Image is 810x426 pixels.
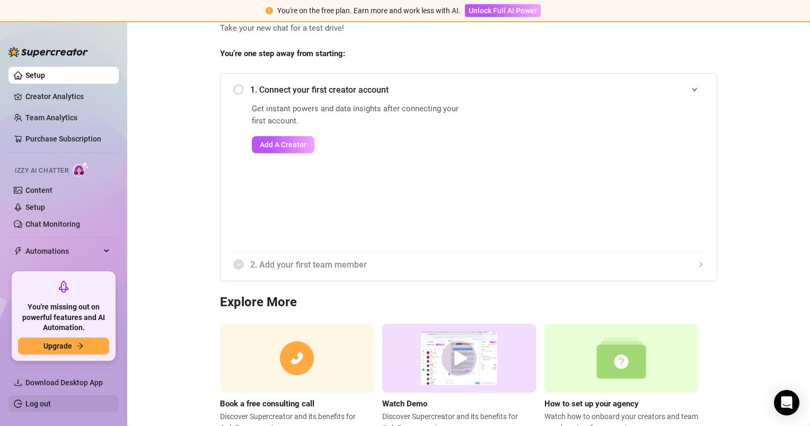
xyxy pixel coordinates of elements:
a: Chat Monitoring [25,220,80,228]
span: 2. Add your first team member [250,258,704,271]
span: exclamation-circle [266,7,273,14]
iframe: Add Creators [492,103,704,238]
a: Setup [25,71,45,79]
button: Unlock Full AI Power [465,4,541,17]
span: rocket [57,280,70,293]
span: You're on the free plan. Earn more and work less with AI. [277,6,461,15]
span: download [14,378,22,387]
span: arrow-right [76,342,84,350]
a: Unlock Full AI Power [465,6,541,15]
img: setup agency guide [544,324,698,393]
span: expanded [691,86,698,93]
span: Connect your first account, and see how your OnlyFans account turn into a super account. Take you... [220,10,717,35]
img: consulting call [220,324,374,393]
img: AI Chatter [73,162,89,177]
img: logo-BBDzfeDw.svg [8,47,88,57]
div: 1. Connect your first creator account [233,77,704,103]
a: Content [25,186,52,194]
span: Upgrade [43,342,72,350]
span: You're missing out on powerful features and AI Automation. [18,302,109,333]
a: Creator Analytics [25,88,110,105]
span: Add A Creator [260,140,306,149]
img: supercreator demo [382,324,536,393]
div: Open Intercom Messenger [774,390,799,415]
span: Unlock Full AI Power [469,6,537,15]
span: Get instant powers and data insights after connecting your first account. [252,103,465,128]
div: 2. Add your first team member [233,252,704,278]
strong: Book a free consulting call [220,399,314,409]
button: Upgradearrow-right [18,338,109,354]
strong: How to set up your agency [544,399,639,409]
a: Team Analytics [25,113,77,122]
a: Add A Creator [252,136,465,153]
span: Chat Copilot [25,264,101,281]
span: 1. Connect your first creator account [250,83,704,96]
a: Setup [25,203,45,211]
span: thunderbolt [14,247,22,255]
a: Purchase Subscription [25,130,110,147]
h3: Explore More [220,294,717,311]
span: collapsed [698,261,704,268]
strong: Watch Demo [382,399,427,409]
a: Log out [25,400,51,408]
span: Automations [25,243,101,260]
span: Download Desktop App [25,378,103,387]
span: Izzy AI Chatter [15,166,68,176]
strong: You’re one step away from starting: [220,49,345,58]
button: Add A Creator [252,136,314,153]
